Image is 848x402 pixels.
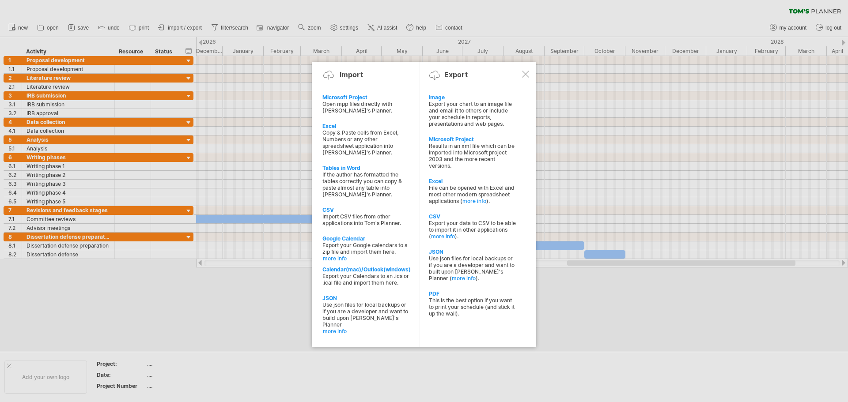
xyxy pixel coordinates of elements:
[322,165,410,171] div: Tables in Word
[429,94,516,101] div: Image
[429,297,516,317] div: This is the best option if you want to print your schedule (and stick it up the wall).
[429,213,516,220] div: CSV
[429,248,516,255] div: JSON
[429,220,516,240] div: Export your data to CSV to be able to import it in other applications ( ).
[429,143,516,169] div: Results in an xml file which can be imported into Microsoft project 2003 and the more recent vers...
[429,136,516,143] div: Microsoft Project
[322,171,410,198] div: If the author has formatted the tables correctly you can copy & paste almost any table into [PERS...
[429,178,516,184] div: Excel
[429,101,516,127] div: Export your chart to an image file and email it to others or include your schedule in reports, pr...
[452,275,476,282] a: more info
[323,328,410,334] a: more info
[323,255,410,262] a: more info
[429,290,516,297] div: PDF
[431,233,455,240] a: more info
[462,198,486,204] a: more info
[429,255,516,282] div: Use json files for local backups or if you are a developer and want to built upon [PERSON_NAME]'s...
[429,184,516,204] div: File can be opened with Excel and most other modern spreadsheet applications ( ).
[322,123,410,129] div: Excel
[322,129,410,156] div: Copy & Paste cells from Excel, Numbers or any other spreadsheet application into [PERSON_NAME]'s ...
[340,70,363,79] div: Import
[444,70,468,79] div: Export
